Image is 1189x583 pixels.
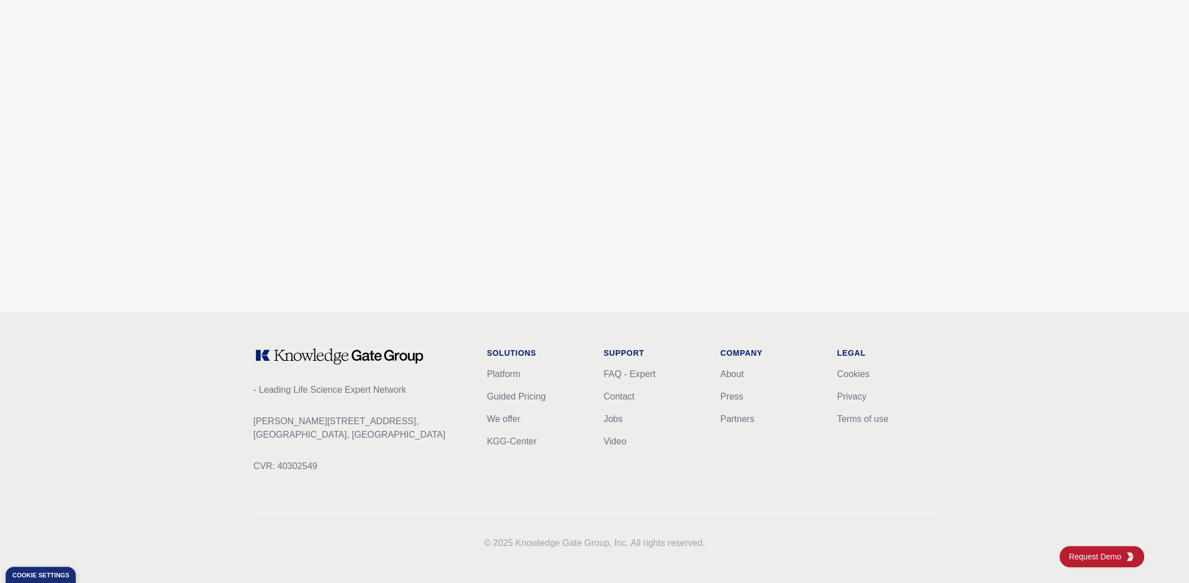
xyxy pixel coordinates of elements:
[254,536,936,550] p: 2025 Knowledge Gate Group, Inc. All rights reserved.
[487,347,586,359] h1: Solutions
[837,414,889,424] a: Terms of use
[487,414,521,424] a: We offer
[1133,529,1189,583] iframe: Chat Widget
[837,347,936,359] h1: Legal
[720,347,819,359] h1: Company
[254,460,469,473] p: CVR: 40302549
[837,369,870,379] a: Cookies
[484,538,491,548] span: ©
[720,414,754,424] a: Partners
[604,369,655,379] a: FAQ - Expert
[720,392,743,401] a: Press
[604,437,627,446] a: Video
[604,347,703,359] h1: Support
[1069,551,1126,562] span: Request Demo
[1059,546,1144,567] a: Request DemoKGG
[12,572,69,579] div: Cookie settings
[604,414,623,424] a: Jobs
[837,392,866,401] a: Privacy
[604,392,635,401] a: Contact
[487,437,537,446] a: KGG-Center
[720,369,744,379] a: About
[487,369,521,379] a: Platform
[254,415,469,442] p: [PERSON_NAME][STREET_ADDRESS], [GEOGRAPHIC_DATA], [GEOGRAPHIC_DATA]
[254,383,469,397] p: - Leading Life Science Expert Network
[1126,552,1135,561] img: KGG
[487,392,546,401] a: Guided Pricing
